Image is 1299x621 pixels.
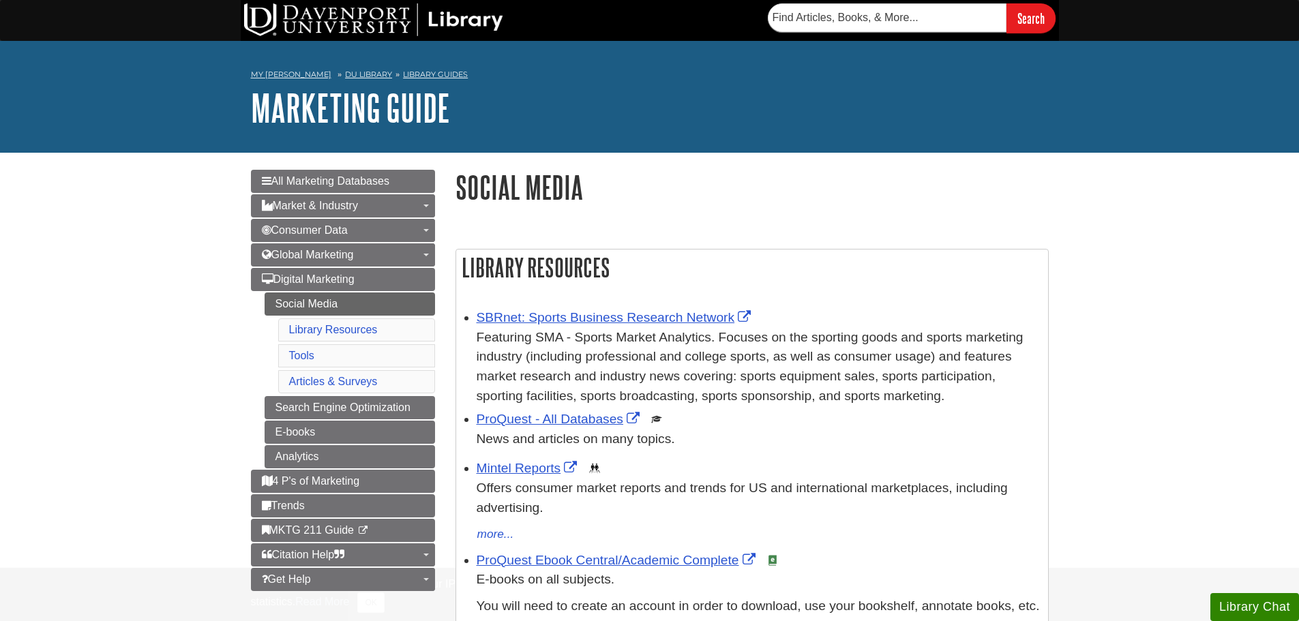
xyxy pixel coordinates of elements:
span: 4 P's of Marketing [262,475,360,487]
span: Digital Marketing [262,273,355,285]
a: My [PERSON_NAME] [251,69,331,80]
a: Library Resources [289,324,378,335]
button: Library Chat [1210,593,1299,621]
span: Market & Industry [262,200,358,211]
a: Tools [289,350,314,361]
div: Guide Page Menu [251,170,435,591]
i: This link opens in a new window [357,526,368,535]
a: MKTG 211 Guide [251,519,435,542]
a: DU Library [345,70,392,79]
a: Marketing Guide [251,87,450,129]
h2: Library Resources [456,249,1048,286]
a: 4 P's of Marketing [251,470,435,493]
span: MKTG 211 Guide [262,524,355,536]
input: Search [1006,3,1056,33]
nav: breadcrumb [251,65,1049,87]
a: Consumer Data [251,219,435,242]
div: Featuring SMA - Sports Market Analytics. Focuses on the sporting goods and sports marketing indus... [477,328,1041,406]
img: Scholarly or Peer Reviewed [651,414,662,425]
a: Analytics [265,445,435,468]
a: Citation Help [251,543,435,566]
input: Find Articles, Books, & More... [768,3,1006,32]
a: Global Marketing [251,243,435,267]
a: Market & Industry [251,194,435,217]
button: more... [477,525,515,544]
span: Get Help [262,573,311,585]
img: Demographics [589,463,600,474]
span: Trends [262,500,305,511]
img: DU Library [244,3,503,36]
span: All Marketing Databases [262,175,389,187]
a: Link opens in new window [477,553,759,567]
a: Social Media [265,292,435,316]
a: Digital Marketing [251,268,435,291]
span: Global Marketing [262,249,354,260]
form: Searches DU Library's articles, books, and more [768,3,1056,33]
a: Search Engine Optimization [265,396,435,419]
p: E-books on all subjects. [477,570,1041,590]
a: Library Guides [403,70,468,79]
a: Link opens in new window [477,461,581,475]
p: You will need to create an account in order to download, use your bookshelf, annotate books, etc. [477,596,1041,616]
img: e-Book [767,555,778,566]
h1: Social Media [456,170,1049,205]
span: Consumer Data [262,224,348,236]
a: Link opens in new window [477,412,643,426]
a: E-books [265,421,435,444]
a: Trends [251,494,435,517]
span: Citation Help [262,549,345,560]
a: All Marketing Databases [251,170,435,193]
p: Offers consumer market reports and trends for US and international marketplaces, including advert... [477,479,1041,518]
p: News and articles on many topics. [477,429,1041,449]
a: Link opens in new window [477,310,755,324]
a: Articles & Surveys [289,376,378,387]
a: Get Help [251,568,435,591]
